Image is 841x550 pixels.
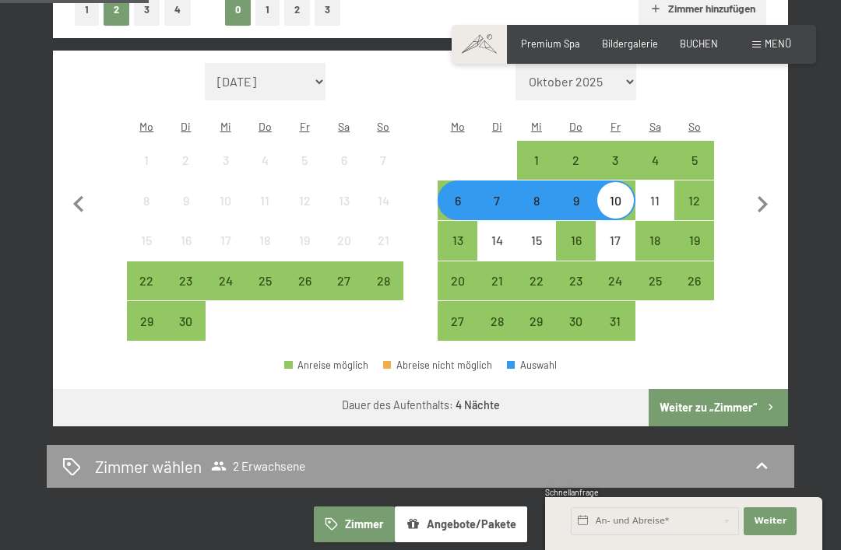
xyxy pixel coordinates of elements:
[674,180,714,220] div: Sun Oct 12 2025
[754,515,786,527] span: Weiter
[597,275,634,311] div: 24
[649,389,788,426] button: Weiter zu „Zimmer“
[517,221,557,261] div: Wed Oct 15 2025
[364,141,403,180] div: Sun Sep 07 2025
[556,180,596,220] div: Anreise möglich
[364,261,403,301] div: Sun Sep 28 2025
[479,194,516,231] div: 7
[128,154,165,191] div: 1
[364,261,403,301] div: Anreise möglich
[168,275,205,311] div: 23
[637,275,674,311] div: 25
[127,180,167,220] div: Mon Sep 08 2025
[206,221,245,261] div: Anreise nicht möglich
[128,315,165,352] div: 29
[765,37,791,50] span: Menü
[285,141,325,180] div: Anreise nicht möglich
[521,37,580,50] a: Premium Spa
[517,141,557,180] div: Anreise möglich
[364,180,403,220] div: Anreise nicht möglich
[168,315,205,352] div: 30
[531,120,542,133] abbr: Mittwoch
[597,315,634,352] div: 31
[324,180,364,220] div: Anreise nicht möglich
[477,221,517,261] div: Tue Oct 14 2025
[545,488,599,497] span: Schnellanfrage
[324,261,364,301] div: Sat Sep 27 2025
[439,234,476,271] div: 13
[517,141,557,180] div: Wed Oct 01 2025
[365,234,402,271] div: 21
[507,360,557,370] div: Auswahl
[438,221,477,261] div: Anreise möglich
[596,221,635,261] div: Fri Oct 17 2025
[314,506,395,542] button: Zimmer
[207,275,244,311] div: 24
[127,141,167,180] div: Mon Sep 01 2025
[285,180,325,220] div: Anreise nicht möglich
[325,234,362,271] div: 20
[287,275,323,311] div: 26
[635,180,675,220] div: Anreise nicht möglich
[364,141,403,180] div: Anreise nicht möglich
[596,141,635,180] div: Anreise möglich
[635,221,675,261] div: Anreise möglich
[245,180,285,220] div: Thu Sep 11 2025
[517,180,557,220] div: Wed Oct 08 2025
[127,221,167,261] div: Anreise nicht möglich
[556,180,596,220] div: Thu Oct 09 2025
[127,180,167,220] div: Anreise nicht möglich
[285,221,325,261] div: Anreise nicht möglich
[245,261,285,301] div: Anreise möglich
[556,261,596,301] div: Thu Oct 23 2025
[247,234,283,271] div: 18
[206,180,245,220] div: Wed Sep 10 2025
[127,221,167,261] div: Mon Sep 15 2025
[596,261,635,301] div: Fri Oct 24 2025
[637,154,674,191] div: 4
[477,301,517,341] div: Tue Oct 28 2025
[128,275,165,311] div: 22
[477,261,517,301] div: Tue Oct 21 2025
[519,234,555,271] div: 15
[220,120,231,133] abbr: Mittwoch
[439,194,476,231] div: 6
[635,261,675,301] div: Anreise möglich
[596,301,635,341] div: Anreise möglich
[95,455,202,478] h2: Zimmer wählen
[206,221,245,261] div: Wed Sep 17 2025
[181,120,191,133] abbr: Dienstag
[556,301,596,341] div: Anreise möglich
[597,234,634,271] div: 17
[167,180,206,220] div: Anreise nicht möglich
[127,141,167,180] div: Anreise nicht möglich
[206,141,245,180] div: Anreise nicht möglich
[674,221,714,261] div: Sun Oct 19 2025
[245,221,285,261] div: Anreise nicht möglich
[596,141,635,180] div: Fri Oct 03 2025
[364,221,403,261] div: Anreise nicht möglich
[556,221,596,261] div: Thu Oct 16 2025
[517,221,557,261] div: Anreise nicht möglich
[558,194,594,231] div: 9
[674,221,714,261] div: Anreise möglich
[127,301,167,341] div: Anreise möglich
[602,37,658,50] a: Bildergalerie
[285,221,325,261] div: Fri Sep 19 2025
[439,315,476,352] div: 27
[167,261,206,301] div: Tue Sep 23 2025
[558,275,594,311] div: 23
[364,180,403,220] div: Sun Sep 14 2025
[206,180,245,220] div: Anreise nicht möglich
[247,275,283,311] div: 25
[556,141,596,180] div: Thu Oct 02 2025
[744,507,797,535] button: Weiter
[324,261,364,301] div: Anreise möglich
[167,301,206,341] div: Anreise möglich
[676,234,713,271] div: 19
[674,261,714,301] div: Sun Oct 26 2025
[517,301,557,341] div: Anreise möglich
[611,120,621,133] abbr: Freitag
